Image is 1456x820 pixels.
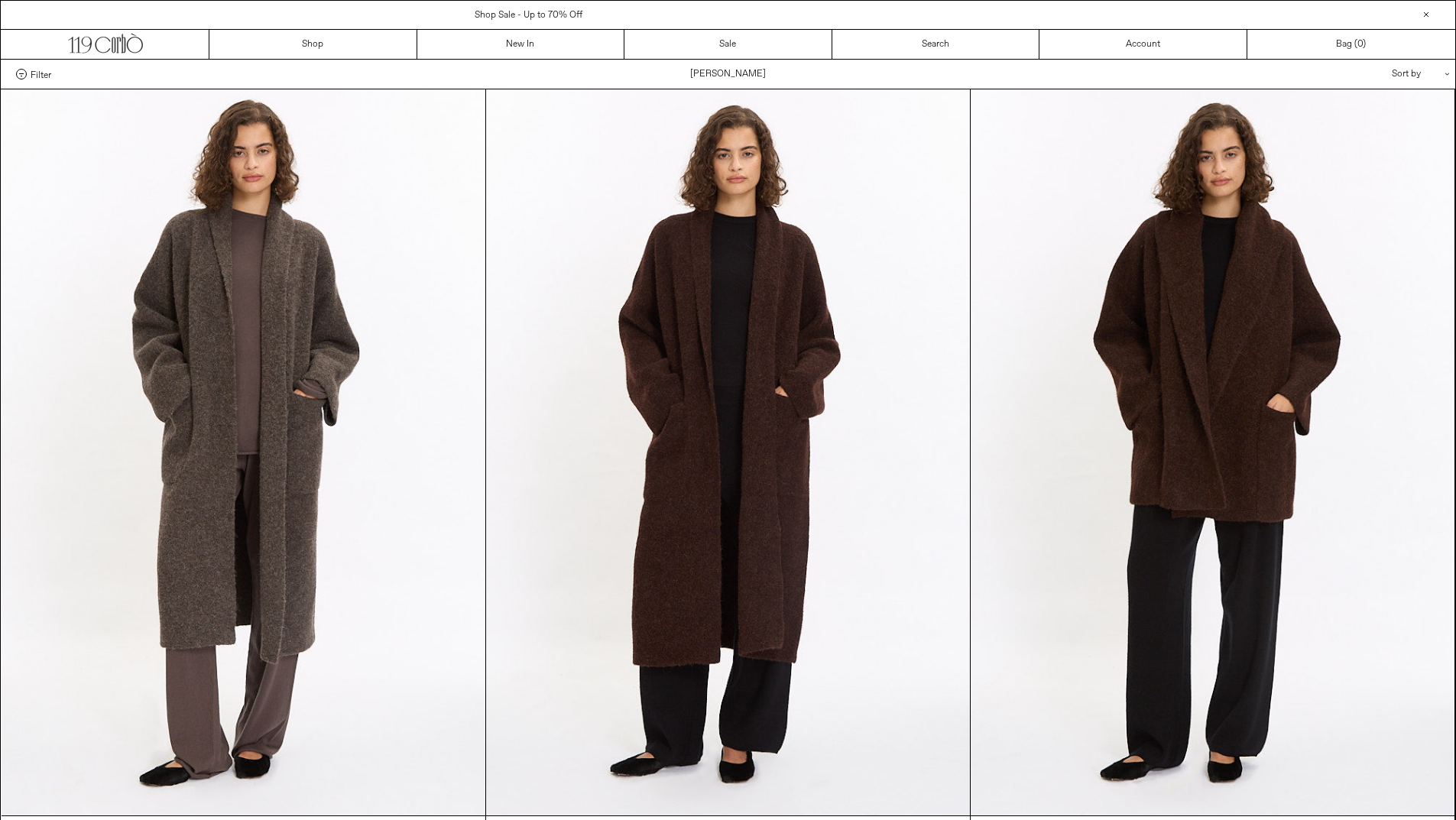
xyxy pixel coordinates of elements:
[624,30,832,59] a: Sale
[2,89,485,815] img: Lauren Manoogian Double Face Long Coat in grey taupe
[1039,30,1247,59] a: Account
[209,30,417,59] a: Shop
[475,9,582,21] a: Shop Sale - Up to 70% Off
[417,30,625,59] a: New In
[31,69,51,79] span: Filter
[1302,60,1440,89] div: Sort by
[1357,38,1363,50] span: 0
[1247,30,1455,59] a: Bag ()
[486,89,970,815] img: Lauren Manoogian Double Face Long Coat in merlot
[1357,37,1366,51] span: )
[832,30,1040,59] a: Search
[971,89,1454,815] img: Lauren Manoogian Double Face Coat in merlot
